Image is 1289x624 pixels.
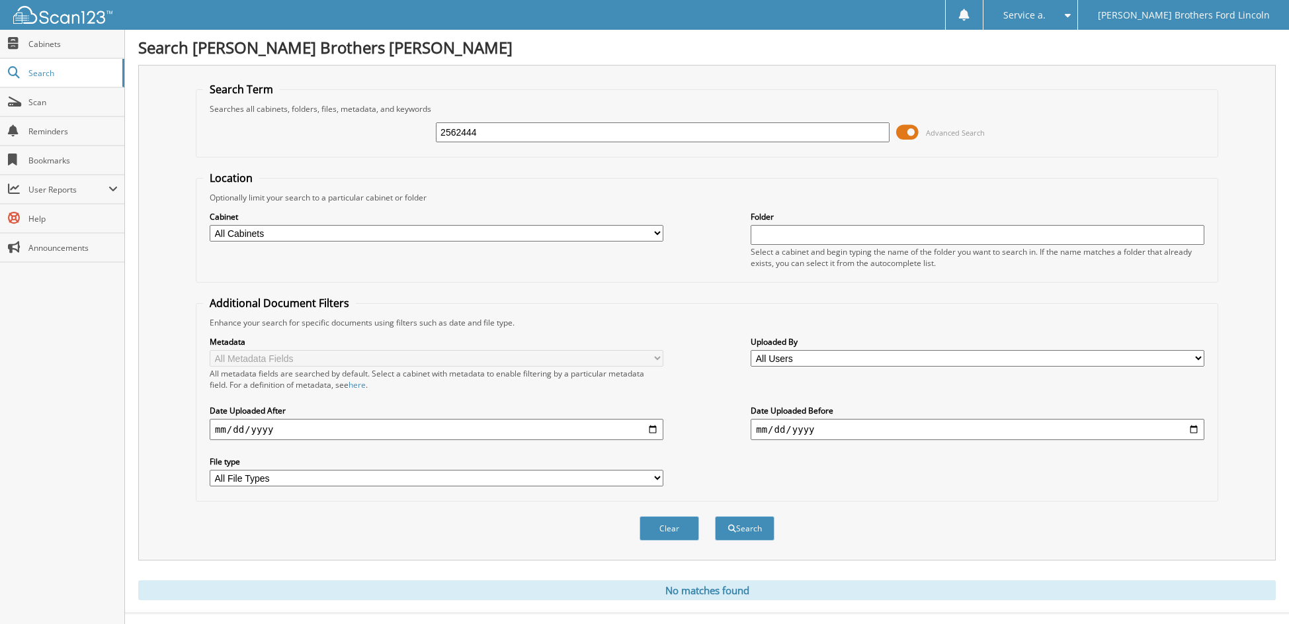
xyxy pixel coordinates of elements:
label: Date Uploaded After [210,405,663,416]
label: Metadata [210,336,663,347]
img: scan123-logo-white.svg [13,6,112,24]
span: [PERSON_NAME] Brothers Ford Lincoln [1098,11,1270,19]
button: Search [715,516,774,541]
div: All metadata fields are searched by default. Select a cabinet with metadata to enable filtering b... [210,368,663,390]
span: Advanced Search [926,128,985,138]
span: Cabinets [28,38,118,50]
button: Clear [640,516,699,541]
span: Scan [28,97,118,108]
label: Cabinet [210,211,663,222]
div: Optionally limit your search to a particular cabinet or folder [203,192,1211,203]
span: Help [28,213,118,224]
div: Select a cabinet and begin typing the name of the folder you want to search in. If the name match... [751,246,1204,269]
span: Search [28,67,116,79]
span: User Reports [28,184,108,195]
span: Bookmarks [28,155,118,166]
span: Reminders [28,126,118,137]
legend: Additional Document Filters [203,296,356,310]
div: Searches all cabinets, folders, files, metadata, and keywords [203,103,1211,114]
label: Uploaded By [751,336,1204,347]
h1: Search [PERSON_NAME] Brothers [PERSON_NAME] [138,36,1276,58]
label: Date Uploaded Before [751,405,1204,416]
legend: Search Term [203,82,280,97]
label: Folder [751,211,1204,222]
a: here [349,379,366,390]
div: Enhance your search for specific documents using filters such as date and file type. [203,317,1211,328]
div: No matches found [138,580,1276,600]
input: end [751,419,1204,440]
label: File type [210,456,663,467]
input: start [210,419,663,440]
legend: Location [203,171,259,185]
span: Service a. [1003,11,1046,19]
span: Announcements [28,242,118,253]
